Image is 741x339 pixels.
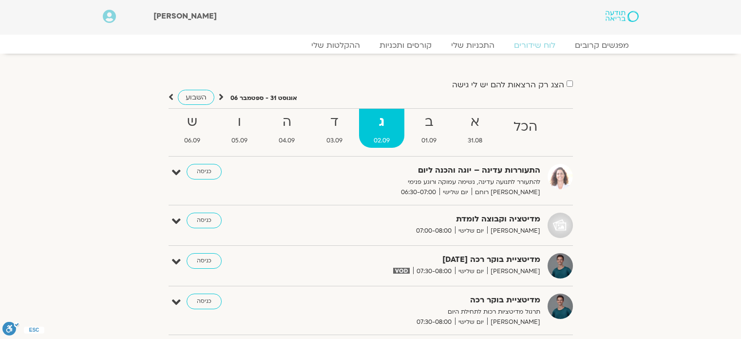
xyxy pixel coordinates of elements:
[187,164,222,179] a: כניסה
[230,93,297,103] p: אוגוסט 31 - ספטמבר 06
[302,213,540,226] strong: מדיטציה וקבוצה לומדת
[302,294,540,307] strong: מדיטציית בוקר רכה
[187,294,222,309] a: כניסה
[217,111,262,133] strong: ו
[472,187,540,198] span: [PERSON_NAME] רוחם
[187,253,222,269] a: כניסה
[398,187,439,198] span: 06:30-07:00
[186,93,207,102] span: השבוע
[406,136,451,146] span: 01.09
[413,226,455,236] span: 07:00-08:00
[302,164,540,177] strong: התעוררות עדינה – יוגה והכנה ליום
[302,40,370,50] a: ההקלטות שלי
[455,317,487,327] span: יום שלישי
[312,136,357,146] span: 03.09
[170,109,215,148] a: ש06.09
[217,109,262,148] a: ו05.09
[453,111,497,133] strong: א
[499,116,552,138] strong: הכל
[264,136,309,146] span: 04.09
[312,109,357,148] a: ד03.09
[452,80,564,89] label: הצג רק הרצאות להם יש לי גישה
[217,136,262,146] span: 05.09
[413,266,455,277] span: 07:30-08:00
[439,187,472,198] span: יום שלישי
[504,40,565,50] a: לוח שידורים
[359,136,404,146] span: 02.09
[499,109,552,148] a: הכל
[455,266,487,277] span: יום שלישי
[103,40,639,50] nav: Menu
[302,177,540,187] p: להתעורר לתנועה עדינה, נשימה עמוקה ורוגע פנימי
[413,317,455,327] span: 07:30-08:00
[406,111,451,133] strong: ב
[406,109,451,148] a: ב01.09
[441,40,504,50] a: התכניות שלי
[565,40,639,50] a: מפגשים קרובים
[170,136,215,146] span: 06.09
[393,268,409,274] img: vodicon
[178,90,214,105] a: השבוע
[153,11,217,21] span: [PERSON_NAME]
[359,111,404,133] strong: ג
[264,109,309,148] a: ה04.09
[312,111,357,133] strong: ד
[453,136,497,146] span: 31.08
[453,109,497,148] a: א31.08
[359,109,404,148] a: ג02.09
[187,213,222,228] a: כניסה
[264,111,309,133] strong: ה
[455,226,487,236] span: יום שלישי
[487,317,540,327] span: [PERSON_NAME]
[487,226,540,236] span: [PERSON_NAME]
[370,40,441,50] a: קורסים ותכניות
[170,111,215,133] strong: ש
[302,307,540,317] p: תרגול מדיטציות רכות לתחילת היום
[487,266,540,277] span: [PERSON_NAME]
[302,253,540,266] strong: מדיטציית בוקר רכה [DATE]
